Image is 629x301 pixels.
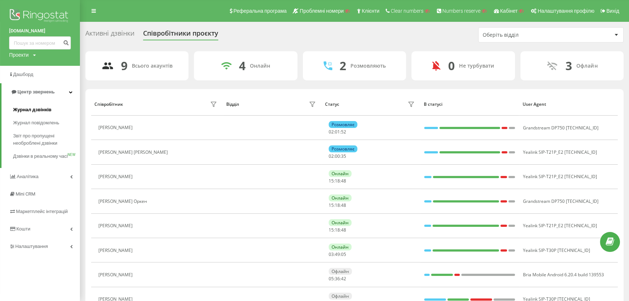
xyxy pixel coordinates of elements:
div: Онлайн [250,63,270,69]
span: 15 [329,227,334,233]
div: Оберіть відділ [483,32,569,38]
span: Налаштування [15,244,48,249]
div: Розмовляє [329,121,357,128]
span: Yealink SIP-T21P_E2 [TECHNICAL_ID] [523,149,597,155]
span: Yealink SIP-T21P_E2 [TECHNICAL_ID] [523,222,597,229]
span: 02 [329,129,334,135]
div: Онлайн [329,170,352,177]
span: Yealink SIP-T30P [TECHNICAL_ID] [523,247,590,253]
div: : : [329,276,346,281]
div: Активні дзвінки [85,29,134,41]
span: Кошти [16,226,30,232]
div: Онлайн [329,244,352,250]
span: 18 [335,227,340,233]
span: 42 [341,276,346,282]
span: 02 [329,153,334,159]
div: [PERSON_NAME] [PERSON_NAME] [98,150,170,155]
div: Онлайн [329,194,352,201]
a: Звіт про пропущені необроблені дзвінки [13,129,80,150]
span: 48 [341,178,346,184]
span: Проблемні номери [300,8,344,14]
span: Grandstream DP750 [TECHNICAL_ID] [523,198,598,204]
div: [PERSON_NAME] [98,248,134,253]
span: Mini CRM [16,191,35,197]
img: Ringostat logo [9,7,71,25]
div: User Agent [523,102,614,107]
div: Офлайн [329,268,352,275]
div: Співробітники проєкту [143,29,218,41]
div: 3 [565,59,572,73]
div: Не турбувати [459,63,494,69]
span: Клієнти [362,8,380,14]
a: Дзвінки в реальному часіNEW [13,150,80,163]
span: 48 [341,227,346,233]
span: 05 [329,276,334,282]
span: Clear numbers [391,8,423,14]
div: Розмовляють [350,63,386,69]
div: Всього акаунтів [132,63,173,69]
a: [DOMAIN_NAME] [9,27,71,35]
div: Офлайн [576,63,597,69]
span: 49 [335,251,340,257]
span: 48 [341,202,346,208]
div: : : [329,154,346,159]
span: Журнал дзвінків [13,106,52,113]
span: 35 [341,153,346,159]
div: Офлайн [329,293,352,300]
span: Реферальна програма [234,8,287,14]
span: 01 [335,129,340,135]
span: 05 [341,251,346,257]
div: 4 [239,59,245,73]
span: Журнал повідомлень [13,119,59,127]
span: 00 [335,153,340,159]
div: Проекти [9,51,29,59]
span: 18 [335,178,340,184]
span: Аналiтика [17,174,38,179]
div: 2 [340,59,346,73]
a: Журнал дзвінків [13,103,80,116]
div: Статус [325,102,339,107]
span: 15 [329,178,334,184]
span: Yealink SIP-T21P_E2 [TECHNICAL_ID] [523,173,597,180]
span: 52 [341,129,346,135]
span: Bria Mobile Android 6.20.4 build 139553 [523,272,604,278]
a: Журнал повідомлень [13,116,80,129]
span: 15 [329,202,334,208]
a: Центр звернень [1,83,80,101]
span: Numbers reserve [442,8,480,14]
div: Онлайн [329,219,352,226]
span: Маркетплейс інтеграцій [16,209,68,214]
span: Центр звернень [17,89,54,95]
div: 9 [121,59,127,73]
div: Відділ [226,102,239,107]
span: 03 [329,251,334,257]
span: Налаштування профілю [537,8,594,14]
div: : : [329,228,346,233]
div: : : [329,252,346,257]
span: Звіт про пропущені необроблені дзвінки [13,132,76,147]
div: [PERSON_NAME] [98,272,134,277]
div: Співробітник [94,102,123,107]
span: Дзвінки в реальному часі [13,153,68,160]
div: [PERSON_NAME] [98,125,134,130]
span: Grandstream DP750 [TECHNICAL_ID] [523,125,598,131]
span: 18 [335,202,340,208]
div: В статусі [424,102,516,107]
input: Пошук за номером [9,36,71,49]
div: 0 [448,59,454,73]
span: Дашборд [13,72,33,77]
div: : : [329,178,346,184]
span: Кабінет [500,8,518,14]
div: [PERSON_NAME] [98,174,134,179]
div: : : [329,203,346,208]
div: [PERSON_NAME] Оркен [98,199,149,204]
div: [PERSON_NAME] [98,223,134,228]
span: 36 [335,276,340,282]
div: : : [329,129,346,135]
span: Вихід [606,8,619,14]
div: Розмовляє [329,145,357,152]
